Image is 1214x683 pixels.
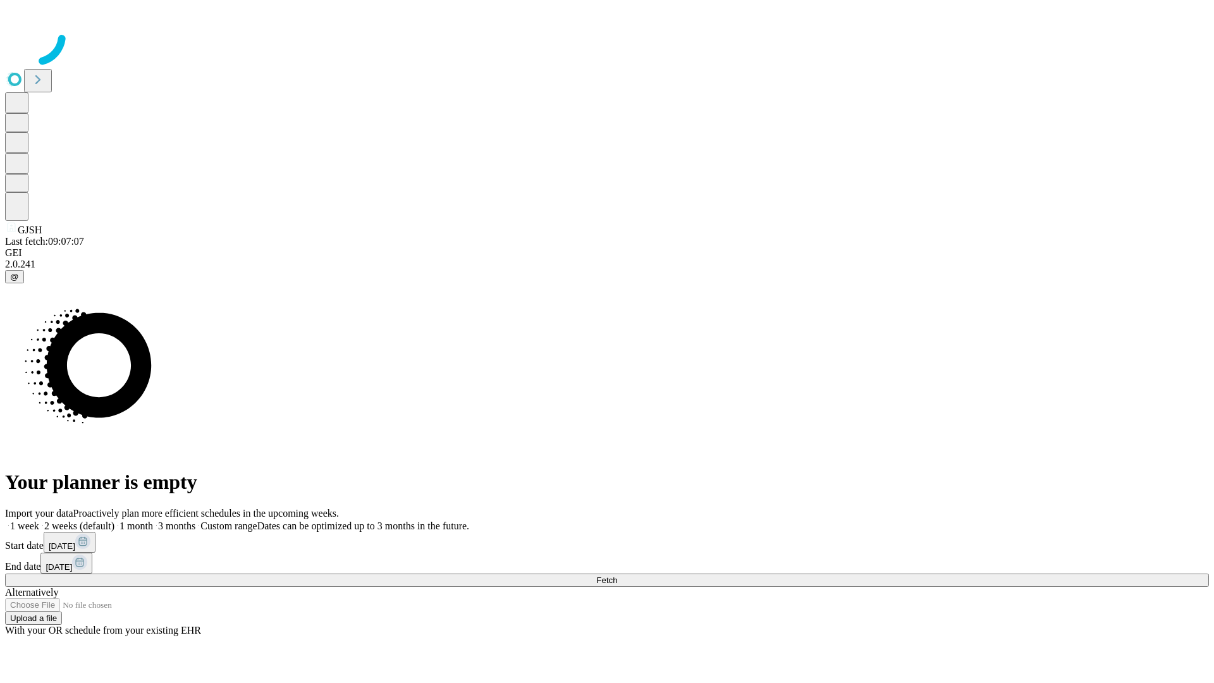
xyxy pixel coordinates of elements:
[49,541,75,551] span: [DATE]
[44,520,114,531] span: 2 weeks (default)
[10,520,39,531] span: 1 week
[5,508,73,519] span: Import your data
[596,575,617,585] span: Fetch
[257,520,469,531] span: Dates can be optimized up to 3 months in the future.
[5,471,1209,494] h1: Your planner is empty
[120,520,153,531] span: 1 month
[46,562,72,572] span: [DATE]
[5,587,58,598] span: Alternatively
[5,574,1209,587] button: Fetch
[73,508,339,519] span: Proactively plan more efficient schedules in the upcoming weeks.
[10,272,19,281] span: @
[44,532,95,553] button: [DATE]
[5,532,1209,553] div: Start date
[5,259,1209,270] div: 2.0.241
[18,225,42,235] span: GJSH
[5,553,1209,574] div: End date
[5,236,84,247] span: Last fetch: 09:07:07
[158,520,195,531] span: 3 months
[5,247,1209,259] div: GEI
[40,553,92,574] button: [DATE]
[5,612,62,625] button: Upload a file
[5,270,24,283] button: @
[200,520,257,531] span: Custom range
[5,625,201,636] span: With your OR schedule from your existing EHR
